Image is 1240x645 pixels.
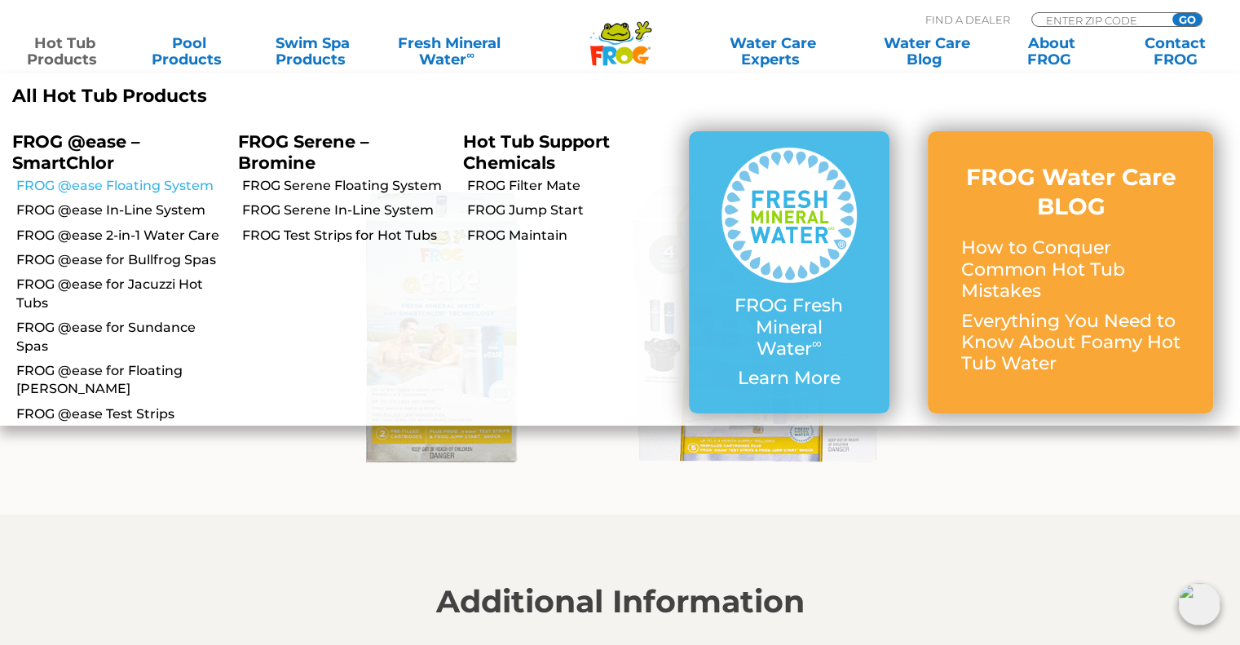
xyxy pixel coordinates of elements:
a: FROG @ease 2-in-1 Water Care [16,227,226,245]
p: FROG Serene – Bromine [238,131,439,172]
input: GO [1172,13,1202,26]
a: FROG @ease In-Line System [16,201,226,219]
a: Water CareBlog [879,35,975,68]
input: Zip Code Form [1044,13,1154,27]
a: FROG @ease for Bullfrog Spas [16,251,226,269]
h3: FROG Water Care BLOG [960,162,1180,222]
a: FROG Test Strips for Hot Tubs [242,227,452,245]
a: FROG Serene Floating System [242,177,452,195]
p: Find A Dealer [925,12,1010,27]
a: ContactFROG [1127,35,1224,68]
a: Fresh MineralWater∞ [389,35,510,68]
sup: ∞ [812,335,822,351]
a: FROG @ease Floating System [16,177,226,195]
a: FROG Fresh Mineral Water∞ Learn More [721,148,858,398]
h2: Additional Information [119,584,1122,620]
a: FROG @ease for Floating [PERSON_NAME] [16,362,226,399]
a: FROG Water Care BLOG How to Conquer Common Hot Tub Mistakes Everything You Need to Know About Foa... [960,162,1180,383]
a: FROG Maintain [467,227,677,245]
a: Swim SpaProducts [265,35,361,68]
a: PoolProducts [140,35,236,68]
a: FROG @ease for Sundance Spas [16,319,226,356]
a: FROG Jump Start [467,201,677,219]
img: openIcon [1178,583,1220,625]
p: Hot Tub Support Chemicals [463,131,664,172]
a: FROG @ease Test Strips [16,405,226,423]
p: Learn More [721,368,858,389]
a: FROG @ease for Jacuzzi Hot Tubs [16,276,226,312]
a: Water CareExperts [694,35,851,68]
p: Everything You Need to Know About Foamy Hot Tub Water [960,311,1180,375]
p: How to Conquer Common Hot Tub Mistakes [960,237,1180,302]
a: AboutFROG [1003,35,1099,68]
a: FROG Serene In-Line System [242,201,452,219]
p: FROG Fresh Mineral Water [721,295,858,360]
sup: ∞ [466,48,474,61]
a: Hot TubProducts [16,35,113,68]
p: FROG @ease – SmartChlor [12,131,214,172]
a: FROG Filter Mate [467,177,677,195]
a: All Hot Tub Products [12,86,607,107]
